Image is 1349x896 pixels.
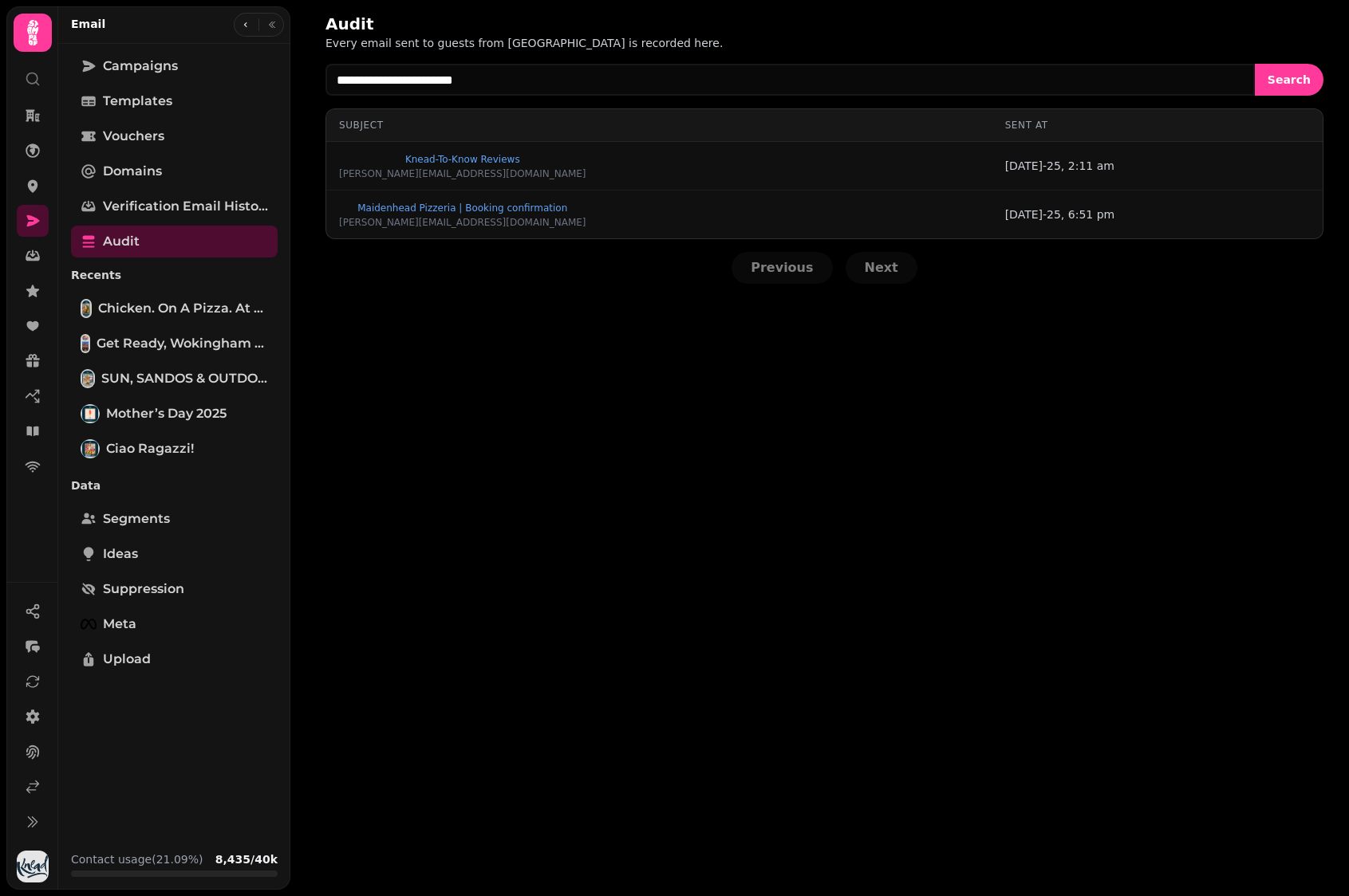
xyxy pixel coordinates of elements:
[82,301,90,316] img: Chicken. On a pizza. At Knead? 🐔
[71,50,278,82] a: Campaigns
[98,299,268,318] span: Chicken. On a pizza. At [GEOGRAPHIC_DATA]? 🐔
[103,92,172,111] span: Templates
[1005,206,1310,222] div: [DATE]-25, 6:51 pm
[97,334,268,353] span: Get Ready, Wokingham 🍕 Your New Favorite Pizza Place Is Here
[71,643,278,675] a: Upload
[339,203,586,213] span: Maidenhead Pizzeria | Booking confirmation
[215,853,278,866] b: 8,435 / 40k
[71,851,203,867] p: Contact usage (21.09%)
[103,544,138,564] span: Ideas
[103,232,140,251] span: Audit
[82,441,98,457] img: Ciao Ragazzi!
[751,261,813,274] span: Previous
[339,119,980,132] div: Subject
[106,404,227,423] span: Mother’s Day 2025
[103,615,136,634] span: Meta
[103,580,184,599] span: Suppression
[103,162,162,181] span: Domains
[17,851,49,882] img: User avatar
[1255,64,1323,96] button: Search
[103,127,164,146] span: Vouchers
[71,433,278,465] a: Ciao Ragazzi!Ciao Ragazzi!
[82,371,93,387] img: SUN, SANDOS & OUTDOOR SEATING
[82,406,98,422] img: Mother’s Day 2025
[325,13,632,35] h2: Audit
[71,328,278,360] a: Get Ready, Wokingham 🍕 Your New Favorite Pizza Place Is HereGet Ready, Wokingham 🍕 Your New Favor...
[325,35,723,51] p: Every email sent to guests from [GEOGRAPHIC_DATA] is recorded here.
[71,573,278,605] a: Suppression
[71,398,278,430] a: Mother’s Day 2025Mother’s Day 2025
[732,252,832,284] button: Previous
[71,261,278,289] p: Recents
[71,85,278,117] a: Templates
[71,226,278,257] a: Audit
[103,509,170,529] span: Segments
[846,252,917,284] button: Next
[71,471,278,500] p: Data
[103,57,178,76] span: Campaigns
[71,293,278,324] a: Chicken. On a pizza. At Knead? 🐔Chicken. On a pizza. At [GEOGRAPHIC_DATA]? 🐔
[339,167,586,180] p: [PERSON_NAME][EMAIL_ADDRESS][DOMAIN_NAME]
[71,120,278,152] a: Vouchers
[71,191,278,222] a: Verification email history
[339,155,586,164] span: Knead-To-Know Reviews
[865,261,898,274] span: Next
[339,216,586,229] p: [PERSON_NAME][EMAIL_ADDRESS][DOMAIN_NAME]
[1268,74,1311,85] span: Search
[103,197,268,216] span: Verification email history
[339,151,586,167] button: Knead-To-Know Reviews
[14,851,52,882] button: User avatar
[71,155,278,187] a: Domains
[58,44,290,839] nav: Tabs
[339,200,586,216] button: Maidenhead Pizzeria | Booking confirmation
[82,336,89,352] img: Get Ready, Wokingham 🍕 Your New Favorite Pizza Place Is Here
[1005,158,1310,174] div: [DATE]-25, 2:11 am
[106,439,194,458] span: Ciao Ragazzi!
[71,538,278,570] a: Ideas
[101,369,268,388] span: SUN, SANDOS & OUTDOOR SEATING
[103,650,151,669] span: Upload
[71,363,278,395] a: SUN, SANDOS & OUTDOOR SEATINGSUN, SANDOS & OUTDOOR SEATING
[71,608,278,640] a: Meta
[1005,119,1310,132] div: Sent At
[71,503,278,535] a: Segments
[71,16,105,32] h2: Email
